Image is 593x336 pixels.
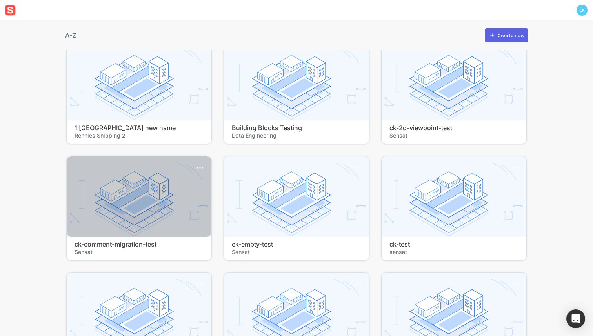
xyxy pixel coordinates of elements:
[389,132,518,139] span: Sensat
[497,33,524,38] div: Create new
[3,3,17,17] img: sensat
[566,309,585,328] div: Open Intercom Messenger
[389,241,518,248] h4: ck-test
[232,132,361,139] span: Data Engineering
[65,31,76,40] div: A-Z
[75,124,204,132] h4: 1 [GEOGRAPHIC_DATA] new name
[232,248,361,256] span: Sensat
[389,124,518,132] h4: ck-2d-viewpoint-test
[579,7,585,13] text: CK
[75,132,204,139] span: Rennies Shipping 2
[389,248,518,256] span: sensat
[232,124,361,132] h4: Building Blocks Testing
[75,248,204,256] span: Sensat
[75,241,204,248] h4: ck-comment-migration-test
[232,241,361,248] h4: ck-empty-test
[485,28,528,42] button: Create new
